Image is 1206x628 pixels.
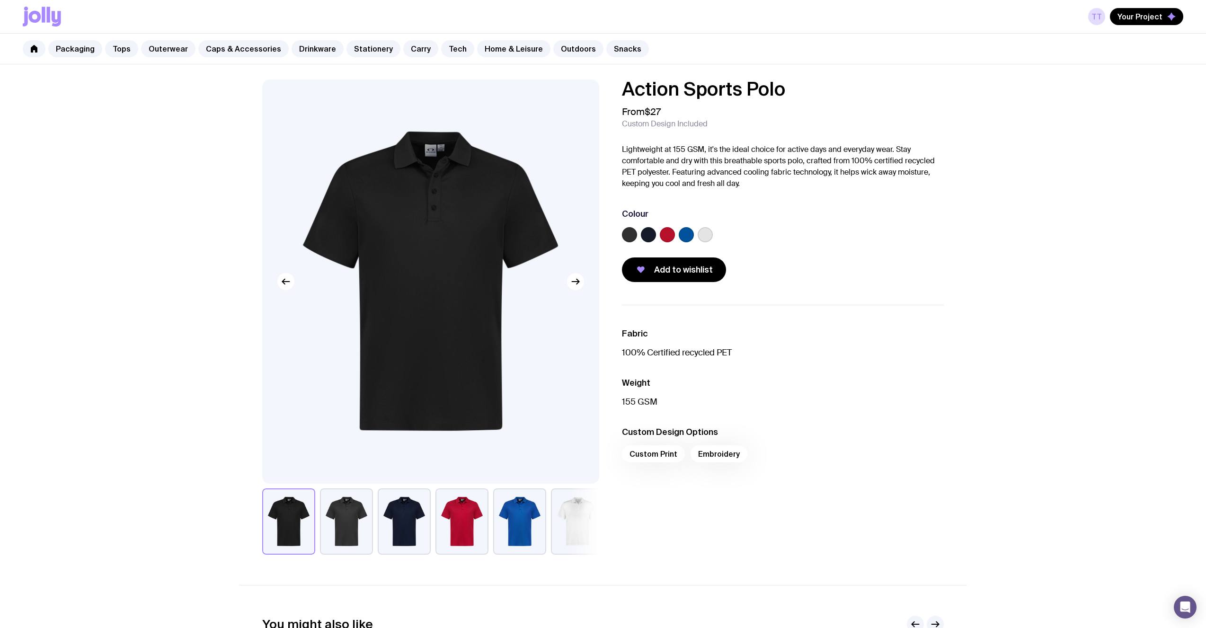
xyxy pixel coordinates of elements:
[1088,8,1105,25] a: TT
[141,40,195,57] a: Outerwear
[292,40,344,57] a: Drinkware
[441,40,474,57] a: Tech
[622,119,708,129] span: Custom Design Included
[48,40,102,57] a: Packaging
[622,208,648,220] h3: Colour
[622,426,944,438] h3: Custom Design Options
[622,80,944,98] h1: Action Sports Polo
[1117,12,1162,21] span: Your Project
[622,396,944,407] p: 155 GSM
[622,106,661,117] span: From
[622,144,944,189] p: Lightweight at 155 GSM, it's the ideal choice for active days and everyday wear. Stay comfortable...
[654,264,713,275] span: Add to wishlist
[477,40,550,57] a: Home & Leisure
[622,377,944,389] h3: Weight
[622,347,944,358] p: 100% Certified recycled PET
[1110,8,1183,25] button: Your Project
[403,40,438,57] a: Carry
[553,40,603,57] a: Outdoors
[606,40,649,57] a: Snacks
[622,257,726,282] button: Add to wishlist
[1174,596,1197,619] div: Open Intercom Messenger
[622,328,944,339] h3: Fabric
[346,40,400,57] a: Stationery
[645,106,661,118] span: $27
[105,40,138,57] a: Tops
[198,40,289,57] a: Caps & Accessories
